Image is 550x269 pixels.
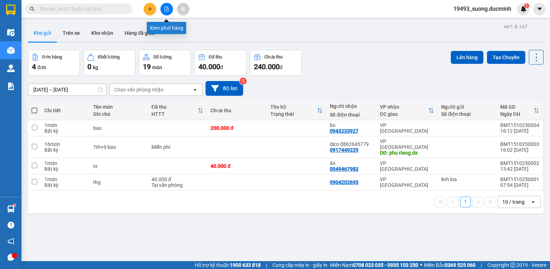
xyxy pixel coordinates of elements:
[139,50,191,76] button: Số lượng19món
[37,65,46,70] span: đơn
[39,5,124,13] input: Tìm tên, số ĐT hoặc mã đơn
[164,6,169,11] span: file-add
[500,166,539,172] div: 13:42 [DATE]
[250,50,302,76] button: Chưa thu240.000đ
[180,6,185,11] span: aim
[195,261,261,269] span: Hỗ trợ kỹ thuật:
[500,111,534,117] div: Ngày ĐH
[44,182,86,188] div: Bất kỳ
[87,62,91,71] span: 0
[42,55,62,60] div: Đơn hàng
[424,261,476,269] span: Miền Bắc
[6,5,15,15] img: logo-vxr
[445,262,476,268] strong: 0369 525 060
[380,104,428,110] div: VP nhận
[211,163,263,169] div: 40.000 đ
[330,141,373,147] div: dico 0862645779
[7,65,15,72] img: warehouse-icon
[380,111,428,117] div: ĐC giao
[206,81,243,96] button: Bộ lọc
[481,261,482,269] span: |
[266,261,267,269] span: |
[267,101,326,120] th: Toggle SortBy
[192,87,198,93] svg: open
[380,176,434,188] div: VP [GEOGRAPHIC_DATA]
[380,160,434,172] div: VP [GEOGRAPHIC_DATA]
[380,122,434,134] div: VP [GEOGRAPHIC_DATA]
[4,4,104,17] li: [PERSON_NAME]
[376,101,438,120] th: Toggle SortBy
[330,122,373,128] div: bo
[487,51,525,64] button: Tạo Chuyến
[152,65,162,70] span: món
[93,125,144,131] div: bao
[148,101,207,120] th: Toggle SortBy
[30,6,35,11] span: search
[270,104,317,110] div: Thu hộ
[380,138,434,150] div: VP [GEOGRAPHIC_DATA]
[264,55,283,60] div: Chưa thu
[14,204,16,206] sup: 1
[194,50,246,76] button: Đã thu40.000đ
[330,103,373,109] div: Người nhận
[500,122,539,128] div: BMT1510250004
[502,198,525,206] div: 10 / trang
[530,199,536,205] svg: open
[119,24,160,42] button: Hàng đã giao
[93,104,144,110] div: Tên món
[7,205,15,213] img: warehouse-icon
[211,108,263,113] div: Chưa thu
[44,176,86,182] div: 1 món
[510,263,515,268] span: copyright
[230,262,261,268] strong: 1900 633 818
[93,65,98,70] span: kg
[144,3,156,15] button: plus
[8,254,14,261] span: message
[330,261,418,269] span: Miền Nam
[500,141,539,147] div: BMT1510250003
[114,86,164,93] div: Chọn văn phòng nhận
[44,122,86,128] div: 1 món
[57,24,86,42] button: Trên xe
[93,111,144,117] div: Ghi chú
[500,176,539,182] div: BMT1510250001
[220,65,223,70] span: đ
[520,6,527,12] img: icon-new-feature
[497,101,543,120] th: Toggle SortBy
[525,3,528,8] span: 1
[98,55,120,60] div: Khối lượng
[49,48,54,53] span: environment
[28,84,106,95] input: Select a date range.
[330,166,358,172] div: 0949467983
[330,128,358,134] div: 0943233927
[151,182,203,188] div: Tại văn phòng
[380,150,434,156] div: DĐ: phu rieng.dx
[533,3,546,15] button: caret-down
[353,262,418,268] strong: 0708 023 035 - 0935 103 250
[270,111,317,117] div: Trạng thái
[420,264,422,266] span: ⚪️
[500,104,534,110] div: Mã GD
[49,30,95,46] li: VP VP Buôn Mê Thuột
[198,62,220,71] span: 40.000
[451,51,483,64] button: Lên hàng
[7,29,15,36] img: warehouse-icon
[151,104,198,110] div: Đã thu
[147,22,186,34] div: Xem phơi hàng
[7,82,15,90] img: solution-icon
[44,166,86,172] div: Bất kỳ
[148,6,153,11] span: plus
[441,176,493,182] div: linh loa
[83,50,135,76] button: Khối lượng0kg
[280,65,283,70] span: đ
[500,182,539,188] div: 07:54 [DATE]
[28,50,80,76] button: Đơn hàng4đơn
[500,160,539,166] div: BMT1510250002
[28,24,57,42] button: Kho gửi
[4,30,49,54] li: VP VP [GEOGRAPHIC_DATA]
[44,147,86,153] div: Bất kỳ
[93,179,144,185] div: thg
[160,3,173,15] button: file-add
[7,47,15,54] img: warehouse-icon
[32,62,36,71] span: 4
